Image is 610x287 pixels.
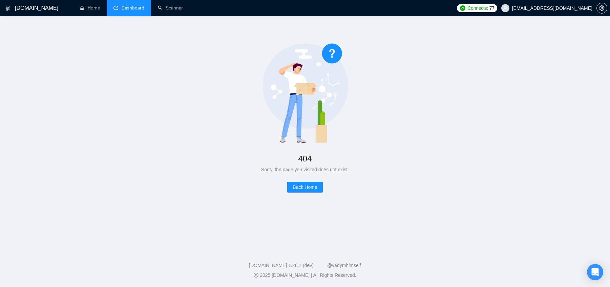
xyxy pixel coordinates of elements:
a: dashboardDashboard [113,5,144,11]
button: Back Home [287,182,322,193]
div: 404 [22,151,588,166]
span: copyright [254,273,258,278]
div: 2025 [DOMAIN_NAME] | All Rights Reserved. [5,272,605,279]
img: upwork-logo.png [460,5,465,11]
a: setting [596,5,607,11]
span: Back Home [293,183,317,191]
span: user [503,6,508,10]
div: Sorry, the page you visited does not exist. [22,166,588,173]
span: setting [597,5,607,11]
a: homeHome [80,5,100,11]
a: [DOMAIN_NAME] 1.26.1 (dev) [249,263,314,268]
img: logo [6,3,10,14]
span: 77 [489,4,495,12]
span: Connects: [467,4,488,12]
a: searchScanner [158,5,183,11]
button: setting [596,3,607,14]
div: Open Intercom Messenger [587,264,603,280]
a: @vadymhimself [327,263,361,268]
